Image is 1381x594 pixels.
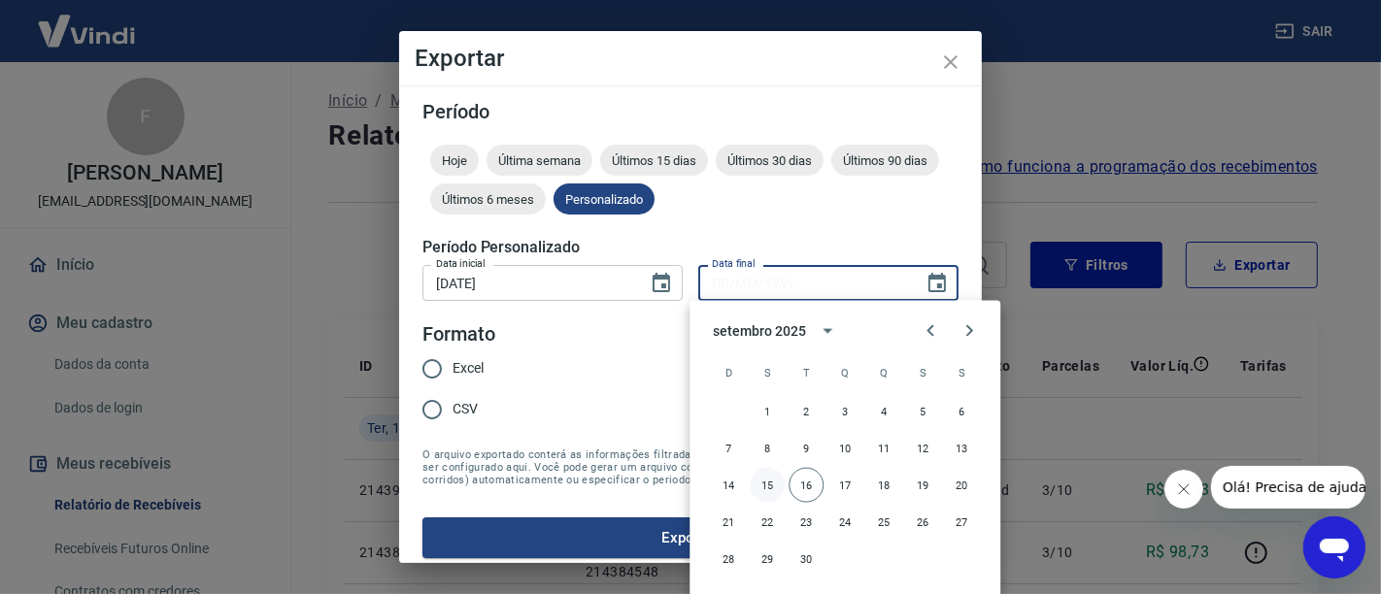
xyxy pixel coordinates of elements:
button: 19 [905,468,940,503]
h4: Exportar [415,47,966,70]
button: 13 [944,431,979,466]
span: quinta-feira [866,353,901,392]
button: 24 [827,505,862,540]
button: 12 [905,431,940,466]
button: 6 [944,394,979,429]
span: quarta-feira [827,353,862,392]
span: segunda-feira [750,353,785,392]
span: sábado [944,353,979,392]
div: Personalizado [554,183,655,214]
legend: Formato [422,320,495,348]
button: 2 [789,394,824,429]
span: Últimos 6 meses [430,192,546,207]
button: 22 [750,505,785,540]
button: 15 [750,468,785,503]
span: Últimos 90 dias [831,153,939,168]
button: 4 [866,394,901,429]
span: domingo [711,353,746,392]
span: Personalizado [554,192,655,207]
label: Data final [712,256,756,271]
span: CSV [453,399,478,419]
button: 14 [711,468,746,503]
span: Hoje [430,153,479,168]
button: 28 [711,542,746,577]
button: Choose date [918,264,957,303]
span: Excel [453,358,484,379]
button: 8 [750,431,785,466]
button: 11 [866,431,901,466]
button: Exportar [422,517,959,558]
button: 16 [789,468,824,503]
iframe: Mensagem da empresa [1211,466,1365,509]
span: sexta-feira [905,353,940,392]
div: Últimos 6 meses [430,183,546,214]
input: DD/MM/YYYY [698,265,910,301]
button: 29 [750,542,785,577]
button: 7 [711,431,746,466]
button: 5 [905,394,940,429]
div: Hoje [430,145,479,176]
button: 26 [905,505,940,540]
button: 23 [789,505,824,540]
span: Últimos 15 dias [600,153,708,168]
button: calendar view is open, switch to year view [812,314,845,347]
div: Últimos 30 dias [716,145,824,176]
span: Última semana [487,153,592,168]
div: Últimos 90 dias [831,145,939,176]
div: Última semana [487,145,592,176]
button: close [927,39,974,85]
button: Next month [950,312,989,350]
div: Últimos 15 dias [600,145,708,176]
button: 10 [827,431,862,466]
button: 1 [750,394,785,429]
span: Olá! Precisa de ajuda? [12,14,163,29]
span: Últimos 30 dias [716,153,824,168]
label: Data inicial [436,256,486,271]
h5: Período Personalizado [422,238,959,257]
div: setembro 2025 [713,320,805,341]
span: terça-feira [789,353,824,392]
button: 20 [944,468,979,503]
button: 30 [789,542,824,577]
iframe: Botão para abrir a janela de mensagens [1303,516,1365,578]
h5: Período [422,102,959,121]
iframe: Fechar mensagem [1164,470,1203,509]
input: DD/MM/YYYY [422,265,634,301]
button: 27 [944,505,979,540]
button: Choose date, selected date is 13 de set de 2025 [642,264,681,303]
button: 18 [866,468,901,503]
span: O arquivo exportado conterá as informações filtradas na tela anterior com exceção do período que ... [422,448,959,486]
button: Previous month [911,312,950,350]
button: 25 [866,505,901,540]
button: 3 [827,394,862,429]
button: 21 [711,505,746,540]
button: 9 [789,431,824,466]
button: 17 [827,468,862,503]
